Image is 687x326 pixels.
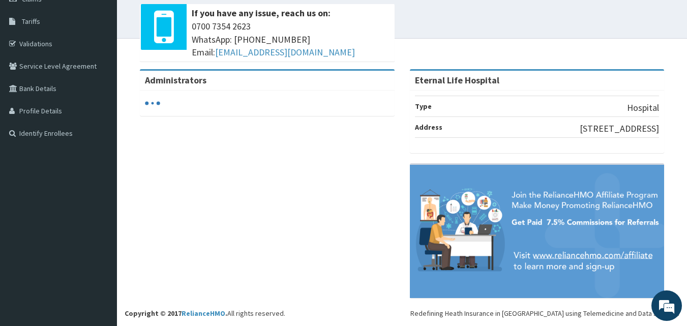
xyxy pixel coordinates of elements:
[22,17,40,26] span: Tariffs
[627,101,659,114] p: Hospital
[145,74,206,86] b: Administrators
[415,74,499,86] strong: Eternal Life Hospital
[145,96,160,111] svg: audio-loading
[415,102,432,111] b: Type
[215,46,355,58] a: [EMAIL_ADDRESS][DOMAIN_NAME]
[192,20,390,59] span: 0700 7354 2623 WhatsApp: [PHONE_NUMBER] Email:
[410,308,679,318] div: Redefining Heath Insurance in [GEOGRAPHIC_DATA] using Telemedicine and Data Science!
[182,309,225,318] a: RelianceHMO
[580,122,659,135] p: [STREET_ADDRESS]
[410,165,665,298] img: provider-team-banner.png
[192,7,331,19] b: If you have any issue, reach us on:
[415,123,442,132] b: Address
[117,38,687,326] footer: All rights reserved.
[125,309,227,318] strong: Copyright © 2017 .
